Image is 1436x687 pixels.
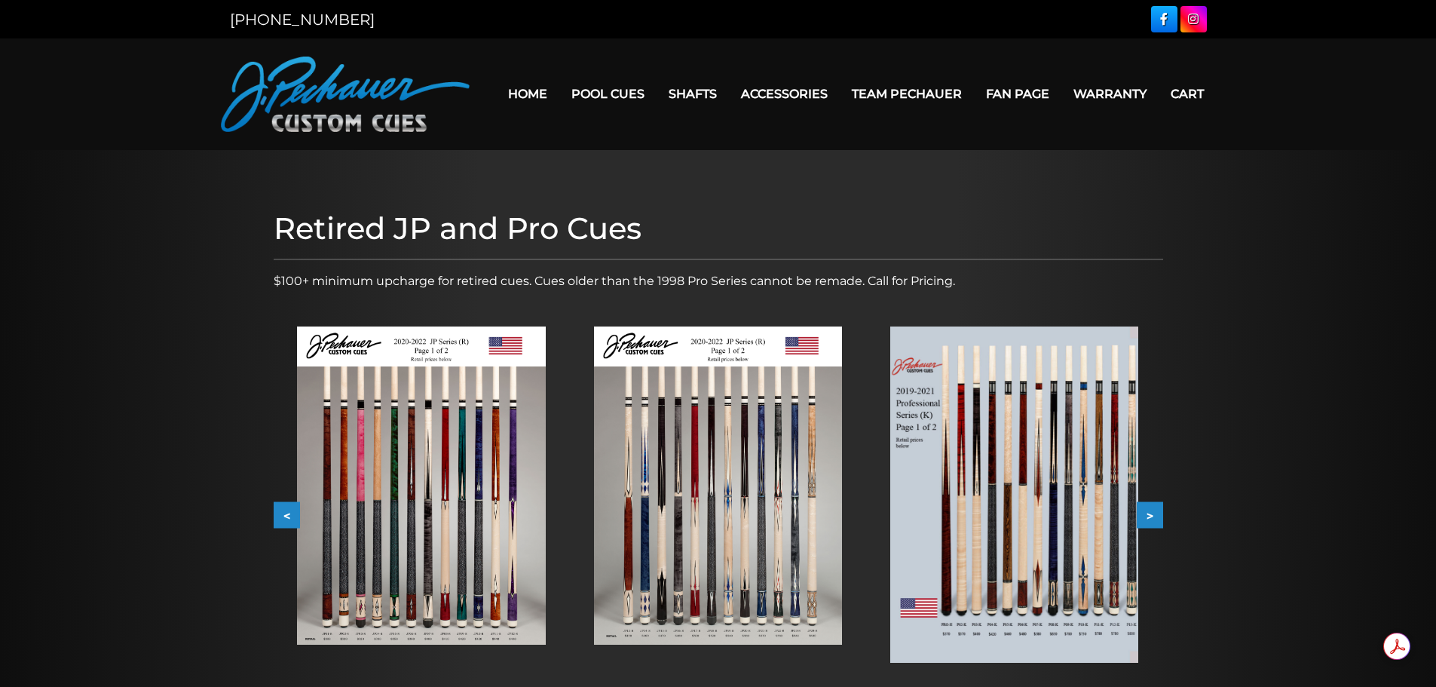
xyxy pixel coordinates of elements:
[840,75,974,113] a: Team Pechauer
[230,11,375,29] a: [PHONE_NUMBER]
[1137,502,1163,529] button: >
[221,57,470,132] img: Pechauer Custom Cues
[1159,75,1216,113] a: Cart
[274,502,1163,529] div: Carousel Navigation
[274,502,300,529] button: <
[1061,75,1159,113] a: Warranty
[496,75,559,113] a: Home
[974,75,1061,113] a: Fan Page
[559,75,657,113] a: Pool Cues
[657,75,729,113] a: Shafts
[274,210,1163,247] h1: Retired JP and Pro Cues
[274,272,1163,290] p: $100+ minimum upcharge for retired cues. Cues older than the 1998 Pro Series cannot be remade. Ca...
[729,75,840,113] a: Accessories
